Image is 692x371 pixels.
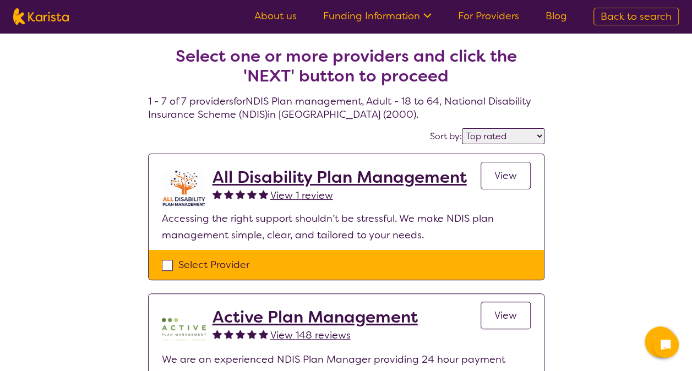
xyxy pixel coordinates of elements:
a: Blog [546,9,567,23]
img: fullstar [247,189,257,199]
a: View 148 reviews [270,327,351,343]
img: fullstar [259,329,268,339]
a: All Disability Plan Management [212,167,467,187]
h2: Select one or more providers and click the 'NEXT' button to proceed [161,46,531,86]
img: fullstar [236,329,245,339]
img: fullstar [259,189,268,199]
span: View 148 reviews [270,329,351,342]
img: pypzb5qm7jexfhutod0x.png [162,307,206,351]
img: fullstar [212,189,222,199]
img: fullstar [236,189,245,199]
span: Back to search [601,10,672,23]
img: fullstar [224,189,233,199]
img: fullstar [224,329,233,339]
a: Active Plan Management [212,307,418,327]
span: View 1 review [270,189,333,202]
p: Accessing the right support shouldn’t be stressful. We make NDIS plan management simple, clear, a... [162,210,531,243]
label: Sort by: [430,130,462,142]
span: View [494,309,517,322]
img: Karista logo [13,8,69,25]
img: fullstar [212,329,222,339]
a: View [481,302,531,329]
a: About us [254,9,297,23]
a: For Providers [458,9,519,23]
a: View 1 review [270,187,333,204]
img: at5vqv0lot2lggohlylh.jpg [162,167,206,210]
h4: 1 - 7 of 7 providers for NDIS Plan management , Adult - 18 to 64 , National Disability Insurance ... [148,20,544,121]
a: View [481,162,531,189]
a: Funding Information [323,9,432,23]
img: fullstar [247,329,257,339]
span: View [494,169,517,182]
button: Channel Menu [645,326,675,357]
a: Back to search [593,8,679,25]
